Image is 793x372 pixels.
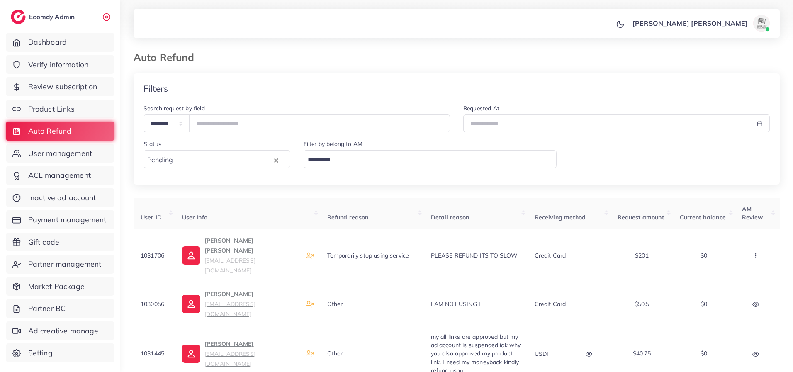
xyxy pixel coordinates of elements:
[28,326,108,336] span: Ad creative management
[182,236,299,275] a: [PERSON_NAME] [PERSON_NAME][EMAIL_ADDRESS][DOMAIN_NAME]
[146,154,175,166] span: Pending
[535,250,566,260] p: Credit card
[6,255,114,274] a: Partner management
[144,83,168,94] h4: Filters
[535,349,550,359] p: USDT
[134,51,201,63] h3: Auto Refund
[204,236,299,275] p: [PERSON_NAME] [PERSON_NAME]
[680,214,726,221] span: Current balance
[144,140,161,148] label: Status
[6,55,114,74] a: Verify information
[28,59,89,70] span: Verify information
[431,214,469,221] span: Detail reason
[327,350,343,357] span: Other
[204,289,299,319] p: [PERSON_NAME]
[144,150,290,168] div: Search for option
[182,339,299,369] a: [PERSON_NAME][EMAIL_ADDRESS][DOMAIN_NAME]
[28,281,85,292] span: Market Package
[628,15,773,32] a: [PERSON_NAME] [PERSON_NAME]avatar
[11,10,26,24] img: logo
[6,33,114,52] a: Dashboard
[204,350,255,367] small: [EMAIL_ADDRESS][DOMAIN_NAME]
[6,188,114,207] a: Inactive ad account
[327,252,409,259] span: Temporarily stop using service
[753,15,770,32] img: avatar
[28,37,67,48] span: Dashboard
[535,214,586,221] span: Receiving method
[29,13,77,21] h2: Ecomdy Admin
[701,350,707,357] span: $0
[182,289,299,319] a: [PERSON_NAME][EMAIL_ADDRESS][DOMAIN_NAME]
[144,104,205,112] label: Search request by field
[28,126,72,136] span: Auto Refund
[28,192,96,203] span: Inactive ad account
[635,300,649,308] span: $50.5
[633,350,651,357] span: $40.75
[6,233,114,252] a: Gift code
[327,300,343,308] span: Other
[535,299,566,309] p: Credit card
[28,348,53,358] span: Setting
[204,300,255,317] small: [EMAIL_ADDRESS][DOMAIN_NAME]
[618,214,664,221] span: Request amount
[463,104,499,112] label: Requested At
[632,18,748,28] p: [PERSON_NAME] [PERSON_NAME]
[327,214,369,221] span: Refund reason
[6,144,114,163] a: User management
[28,148,92,159] span: User management
[141,300,164,308] span: 1030056
[11,10,77,24] a: logoEcomdy Admin
[274,155,278,165] button: Clear Selected
[6,277,114,296] a: Market Package
[6,166,114,185] a: ACL management
[28,81,97,92] span: Review subscription
[28,170,91,181] span: ACL management
[182,345,200,363] img: ic-user-info.36bf1079.svg
[635,252,649,259] span: $201
[6,77,114,96] a: Review subscription
[701,300,707,308] span: $0
[182,295,200,313] img: ic-user-info.36bf1079.svg
[204,339,299,369] p: [PERSON_NAME]
[701,252,707,259] span: $0
[28,259,102,270] span: Partner management
[182,214,207,221] span: User Info
[141,214,162,221] span: User ID
[304,150,557,168] div: Search for option
[6,210,114,229] a: Payment management
[6,321,114,340] a: Ad creative management
[431,300,484,308] span: I AM NOT USING IT
[175,153,272,166] input: Search for option
[28,303,66,314] span: Partner BC
[304,140,363,148] label: Filter by belong to AM
[28,237,59,248] span: Gift code
[28,214,107,225] span: Payment management
[431,252,518,259] span: PLEASE REFUND ITS TO SLOW
[6,299,114,318] a: Partner BC
[182,246,200,265] img: ic-user-info.36bf1079.svg
[141,350,164,357] span: 1031445
[28,104,75,114] span: Product Links
[204,257,255,274] small: [EMAIL_ADDRESS][DOMAIN_NAME]
[742,205,763,221] span: AM Review
[6,122,114,141] a: Auto Refund
[141,252,164,259] span: 1031706
[6,100,114,119] a: Product Links
[305,153,546,166] input: Search for option
[6,343,114,362] a: Setting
